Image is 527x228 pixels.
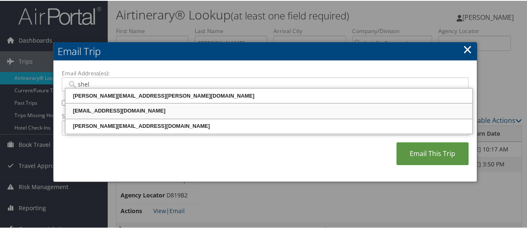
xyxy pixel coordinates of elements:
label: Subject: [62,111,469,120]
div: [PERSON_NAME][EMAIL_ADDRESS][PERSON_NAME][DOMAIN_NAME] [67,91,471,99]
input: Add a short subject for the email [62,120,469,135]
div: [EMAIL_ADDRESS][DOMAIN_NAME] [67,106,471,114]
label: Email Address(es): [62,68,469,77]
h2: Email Trip [53,41,477,60]
a: Email This Trip [396,142,469,164]
a: × [463,40,472,57]
input: Email address (Separate multiple email addresses with commas) [67,79,464,88]
div: [PERSON_NAME][EMAIL_ADDRESS][DOMAIN_NAME] [67,121,471,130]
